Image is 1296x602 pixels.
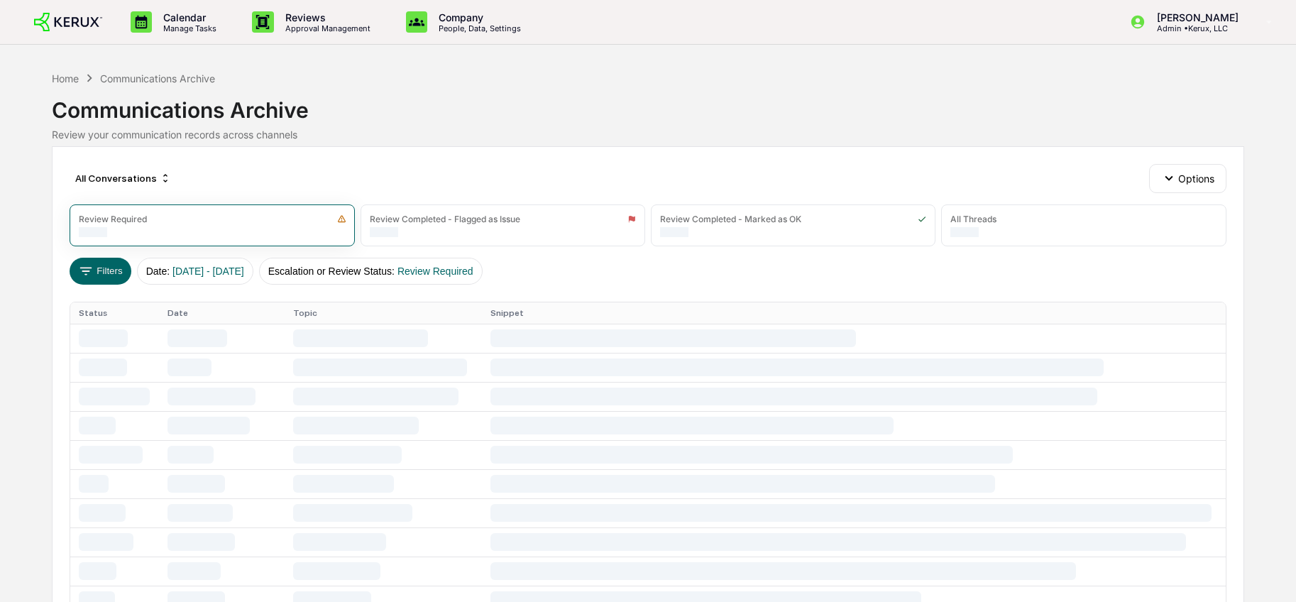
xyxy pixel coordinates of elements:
[274,23,378,33] p: Approval Management
[52,72,79,84] div: Home
[1146,23,1246,33] p: Admin • Kerux, LLC
[427,23,528,33] p: People, Data, Settings
[274,11,378,23] p: Reviews
[285,302,483,324] th: Topic
[70,302,159,324] th: Status
[660,214,801,224] div: Review Completed - Marked as OK
[159,302,284,324] th: Date
[79,214,147,224] div: Review Required
[100,72,215,84] div: Communications Archive
[70,258,131,285] button: Filters
[70,167,177,190] div: All Conversations
[1149,164,1226,192] button: Options
[370,214,520,224] div: Review Completed - Flagged as Issue
[627,214,636,224] img: icon
[918,214,926,224] img: icon
[172,266,244,277] span: [DATE] - [DATE]
[259,258,483,285] button: Escalation or Review Status:Review Required
[427,11,528,23] p: Company
[52,128,1244,141] div: Review your communication records across channels
[482,302,1226,324] th: Snippet
[34,13,102,32] img: logo
[950,214,996,224] div: All Threads
[52,86,1244,123] div: Communications Archive
[152,11,224,23] p: Calendar
[1146,11,1246,23] p: [PERSON_NAME]
[137,258,253,285] button: Date:[DATE] - [DATE]
[152,23,224,33] p: Manage Tasks
[397,266,473,277] span: Review Required
[337,214,346,224] img: icon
